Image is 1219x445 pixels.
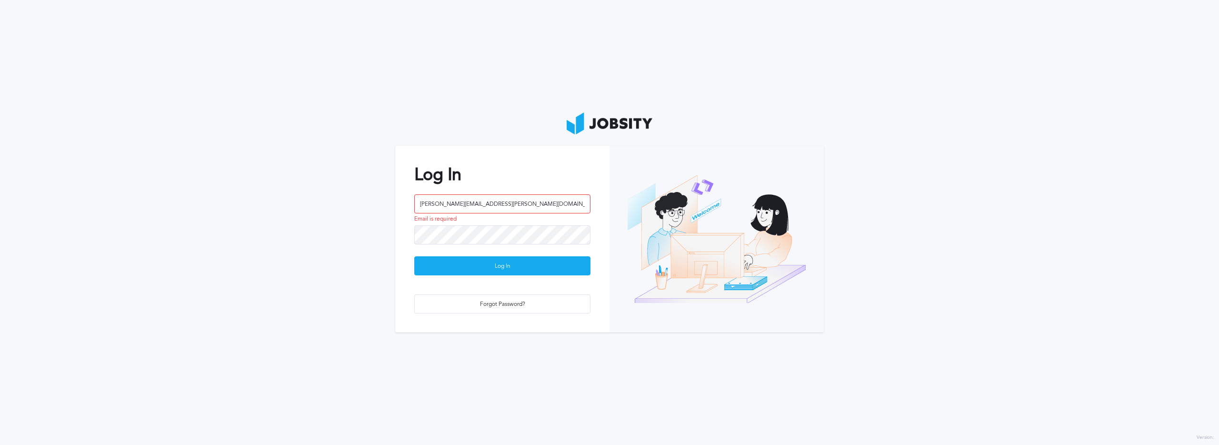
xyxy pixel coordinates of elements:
[415,295,590,314] div: Forgot Password?
[414,294,590,314] button: Forgot Password?
[414,256,590,275] button: Log In
[415,257,590,276] div: Log In
[414,216,457,222] span: Email is required
[414,194,590,213] input: Email
[1197,435,1214,441] label: Version:
[414,165,590,184] h2: Log In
